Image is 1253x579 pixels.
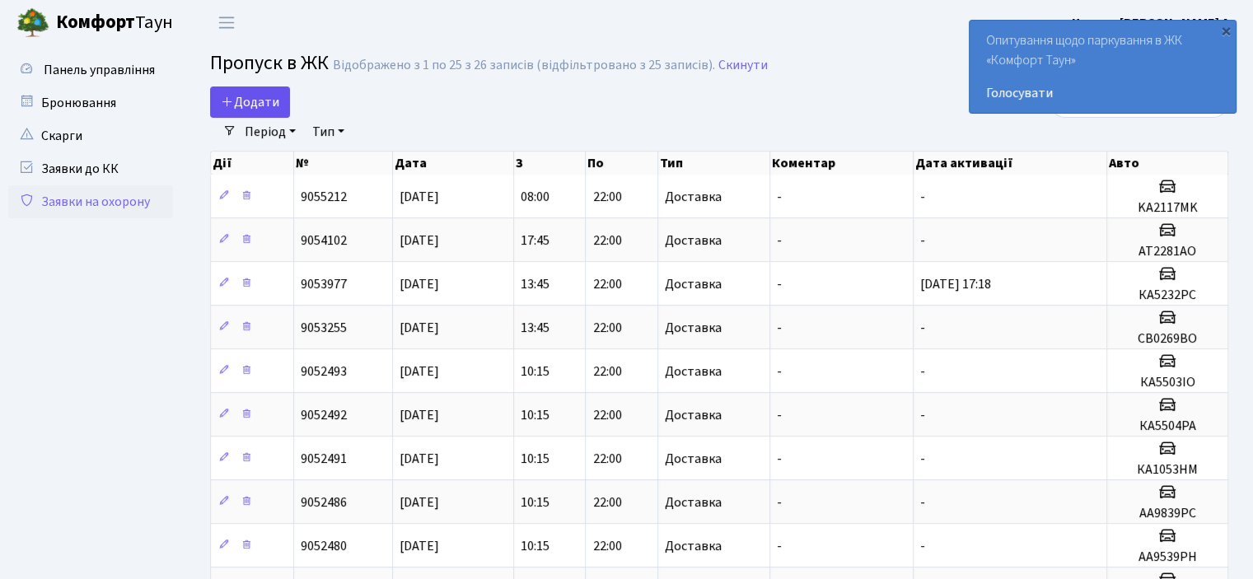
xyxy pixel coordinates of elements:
span: 22:00 [592,188,621,206]
span: - [777,450,782,468]
th: По [586,152,657,175]
a: Тип [306,118,351,146]
a: Цитрус [PERSON_NAME] А. [1072,13,1233,33]
h5: КА5232РС [1114,287,1221,303]
a: Панель управління [8,54,173,86]
a: Бронювання [8,86,173,119]
img: logo.png [16,7,49,40]
a: Скарги [8,119,173,152]
span: 9052491 [301,450,347,468]
a: Додати [210,86,290,118]
span: [DATE] [400,493,439,511]
span: Доставка [665,278,722,291]
span: - [920,319,925,337]
div: × [1218,22,1234,39]
span: - [777,188,782,206]
th: З [514,152,586,175]
span: 22:00 [592,406,621,424]
span: 9052492 [301,406,347,424]
span: [DATE] [400,188,439,206]
span: - [777,406,782,424]
span: 22:00 [592,493,621,511]
span: - [920,493,925,511]
span: [DATE] [400,275,439,293]
span: Панель управління [44,61,155,79]
th: Авто [1107,152,1228,175]
div: Опитування щодо паркування в ЖК «Комфорт Таун» [970,21,1236,113]
span: - [920,450,925,468]
span: 9053977 [301,275,347,293]
span: 9053255 [301,319,347,337]
span: 13:45 [521,275,549,293]
span: 22:00 [592,450,621,468]
th: Коментар [770,152,914,175]
a: Заявки до КК [8,152,173,185]
span: Додати [221,93,279,111]
span: 9052493 [301,362,347,381]
span: [DATE] [400,450,439,468]
span: 22:00 [592,319,621,337]
span: - [777,537,782,555]
button: Переключити навігацію [206,9,247,36]
th: Дата активації [914,152,1107,175]
a: Голосувати [986,83,1219,103]
span: Доставка [665,496,722,509]
span: 22:00 [592,537,621,555]
span: 22:00 [592,275,621,293]
h5: КА5504РА [1114,418,1221,434]
span: Доставка [665,452,722,465]
span: 17:45 [521,231,549,250]
span: Доставка [665,409,722,422]
h5: AT2281AO [1114,244,1221,259]
span: - [777,231,782,250]
span: - [920,188,925,206]
span: [DATE] [400,231,439,250]
th: Тип [658,152,770,175]
span: 10:15 [521,493,549,511]
span: - [777,493,782,511]
h5: КА5503ІО [1114,375,1221,390]
span: 13:45 [521,319,549,337]
div: Відображено з 1 по 25 з 26 записів (відфільтровано з 25 записів). [333,58,715,73]
a: Скинути [718,58,768,73]
a: Заявки на охорону [8,185,173,218]
span: 08:00 [521,188,549,206]
span: - [920,362,925,381]
span: 10:15 [521,537,549,555]
span: 22:00 [592,362,621,381]
span: Таун [56,9,173,37]
span: Доставка [665,190,722,203]
h5: КА1053НМ [1114,462,1221,478]
span: 9054102 [301,231,347,250]
span: Пропуск в ЖК [210,49,329,77]
span: 10:15 [521,450,549,468]
a: Період [238,118,302,146]
span: Доставка [665,234,722,247]
span: Доставка [665,539,722,553]
h5: KA2117MK [1114,200,1221,216]
span: 9055212 [301,188,347,206]
span: 9052480 [301,537,347,555]
span: - [777,319,782,337]
h5: СВ0269ВО [1114,331,1221,347]
span: 9052486 [301,493,347,511]
span: Доставка [665,321,722,334]
span: [DATE] [400,406,439,424]
span: [DATE] 17:18 [920,275,991,293]
span: [DATE] [400,362,439,381]
th: Дії [211,152,294,175]
span: 22:00 [592,231,621,250]
b: Цитрус [PERSON_NAME] А. [1072,14,1233,32]
span: 10:15 [521,406,549,424]
span: - [777,362,782,381]
span: - [777,275,782,293]
h5: АА9839РС [1114,506,1221,521]
span: Доставка [665,365,722,378]
span: - [920,537,925,555]
b: Комфорт [56,9,135,35]
span: - [920,231,925,250]
span: 10:15 [521,362,549,381]
h5: АА9539РН [1114,549,1221,565]
span: [DATE] [400,319,439,337]
th: Дата [393,152,514,175]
